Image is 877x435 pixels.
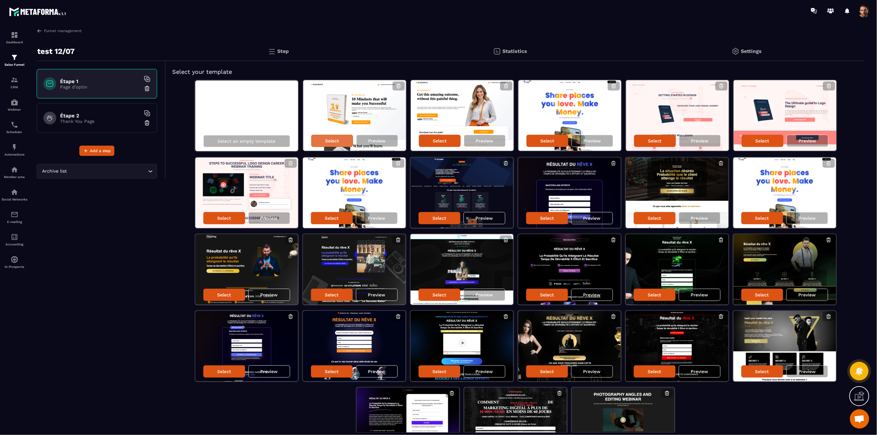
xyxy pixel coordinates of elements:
img: email [11,211,18,218]
img: image [195,311,298,381]
p: Webinar [2,108,27,111]
p: E-mailing [2,220,27,224]
p: Select [648,138,662,143]
img: social-network [11,188,18,196]
img: image [733,158,836,228]
a: formationformationSales Funnel [2,49,27,71]
div: Search for option [37,164,157,179]
a: emailemailE-mailing [2,206,27,228]
img: image [303,158,406,228]
img: image [518,311,621,381]
span: Archive list [41,168,68,175]
a: automationsautomationsWebinar [2,94,27,116]
p: Preview [368,216,385,221]
p: Automations [2,153,27,156]
p: Select [755,216,769,221]
p: Preview [583,216,601,221]
p: Select [217,292,231,297]
p: Step [277,48,289,54]
img: image [626,311,729,381]
h6: Étape 1 [60,78,140,84]
a: formationformationCRM [2,71,27,94]
p: Preview [691,369,708,374]
p: Preview [476,369,493,374]
p: Select [540,292,554,297]
p: Select [540,369,554,374]
img: trash [144,85,150,92]
img: image [626,158,729,228]
img: image [518,158,621,228]
a: accountantaccountantAccounting [2,228,27,251]
p: Select [432,216,446,221]
img: image [303,234,406,305]
p: Preview [583,292,601,297]
img: bars.0d591741.svg [268,47,276,55]
img: stats.20deebd0.svg [493,47,501,55]
a: formationformationDashboard [2,26,27,49]
p: Preview [799,138,816,143]
img: formation [11,31,18,39]
p: Select [540,138,554,143]
p: Select [325,138,339,143]
img: automations [11,143,18,151]
p: Thank You Page [60,119,140,124]
p: Settings [741,48,762,54]
p: Select an empty template [218,139,276,144]
p: Preview [476,216,493,221]
p: Select [755,292,769,297]
img: image [303,311,406,381]
img: image [733,311,836,381]
img: image [518,234,621,305]
p: Preview [368,369,385,374]
img: image [733,234,836,305]
img: image [195,158,298,228]
p: Social Networks [2,198,27,201]
img: accountant [11,233,18,241]
p: Select [755,369,769,374]
p: Select [325,216,339,221]
p: Page d'optin [60,84,140,90]
p: Preview [261,369,278,374]
img: automations [11,166,18,174]
img: image [411,234,513,305]
p: test 12/07 [37,45,75,58]
p: Sales Funnel [2,63,27,66]
img: image [303,80,406,151]
p: Preview [799,292,816,297]
h6: Étape 2 [60,113,140,119]
img: image [411,311,513,381]
img: formation [11,54,18,61]
p: Preview [368,292,385,297]
img: image [411,158,513,228]
p: Accounting [2,243,27,246]
p: Select [432,292,446,297]
img: automations [11,256,18,263]
button: Add a step [79,146,114,156]
a: automationsautomationsAutomations [2,139,27,161]
p: Preview [691,138,709,143]
p: Select [433,138,447,143]
p: Preview [261,216,278,221]
img: setting-gr.5f69749f.svg [732,47,740,55]
a: automationsautomationsMember area [2,161,27,183]
p: Preview [799,216,816,221]
p: Preview [799,369,816,374]
h5: Select your template [172,67,858,76]
p: Preview [691,292,708,297]
p: Select [325,292,339,297]
p: Preview [584,138,601,143]
img: trash [144,120,150,126]
p: Statistics [502,48,527,54]
img: image [626,234,729,305]
p: Preview [583,369,601,374]
img: image [518,80,621,151]
span: Add a step [90,148,111,154]
p: Select [648,292,661,297]
p: Scheduler [2,130,27,134]
p: Select [648,216,661,221]
img: image [411,80,514,151]
p: Select [217,216,231,221]
img: arrow [37,28,42,34]
img: scheduler [11,121,18,129]
p: Preview [368,138,386,143]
